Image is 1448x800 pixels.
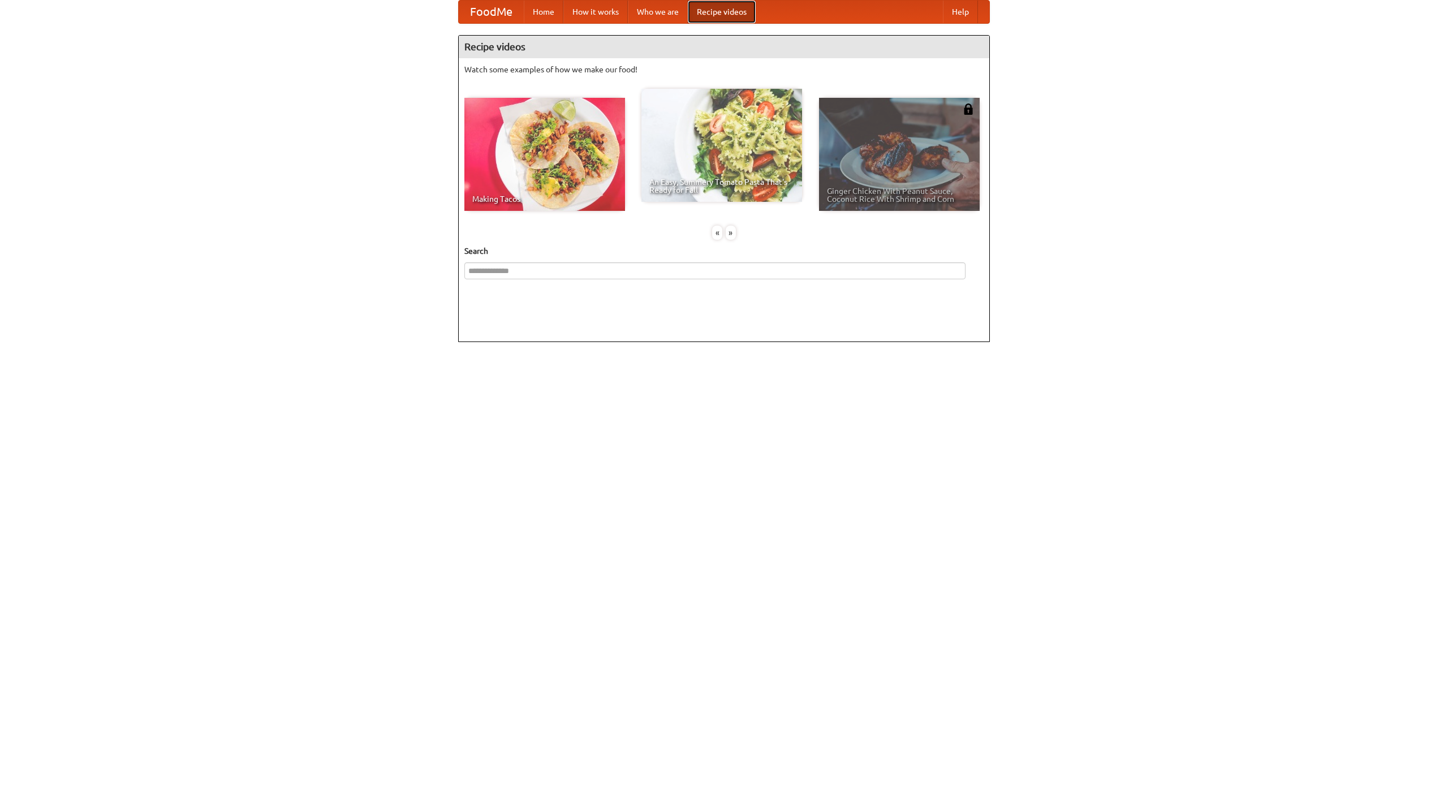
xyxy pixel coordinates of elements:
h4: Recipe videos [459,36,989,58]
a: Who we are [628,1,688,23]
a: Making Tacos [464,98,625,211]
div: « [712,226,722,240]
a: Help [943,1,978,23]
span: Making Tacos [472,195,617,203]
p: Watch some examples of how we make our food! [464,64,984,75]
img: 483408.png [963,103,974,115]
span: An Easy, Summery Tomato Pasta That's Ready for Fall [649,178,794,194]
a: An Easy, Summery Tomato Pasta That's Ready for Fall [641,89,802,202]
a: Home [524,1,563,23]
a: How it works [563,1,628,23]
h5: Search [464,245,984,257]
div: » [726,226,736,240]
a: FoodMe [459,1,524,23]
a: Recipe videos [688,1,756,23]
